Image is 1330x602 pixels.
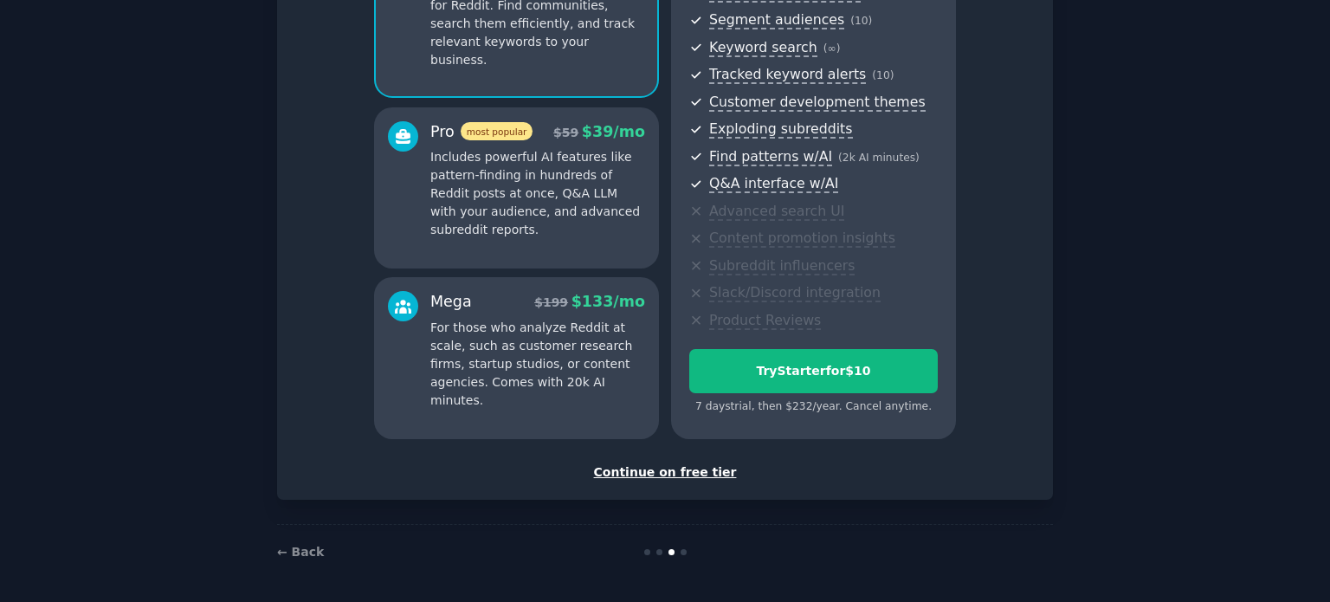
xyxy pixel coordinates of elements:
[850,15,872,27] span: ( 10 )
[838,152,920,164] span: ( 2k AI minutes )
[461,122,533,140] span: most popular
[709,39,817,57] span: Keyword search
[534,295,568,309] span: $ 199
[571,293,645,310] span: $ 133 /mo
[709,312,821,330] span: Product Reviews
[709,66,866,84] span: Tracked keyword alerts
[430,319,645,410] p: For those who analyze Reddit at scale, such as customer research firms, startup studios, or conte...
[430,148,645,239] p: Includes powerful AI features like pattern-finding in hundreds of Reddit posts at once, Q&A LLM w...
[709,284,881,302] span: Slack/Discord integration
[295,463,1035,482] div: Continue on free tier
[709,257,855,275] span: Subreddit influencers
[689,349,938,393] button: TryStarterfor$10
[709,120,852,139] span: Exploding subreddits
[823,42,841,55] span: ( ∞ )
[430,291,472,313] div: Mega
[709,148,832,166] span: Find patterns w/AI
[709,11,844,29] span: Segment audiences
[553,126,578,139] span: $ 59
[277,545,324,559] a: ← Back
[430,121,533,143] div: Pro
[582,123,645,140] span: $ 39 /mo
[690,362,937,380] div: Try Starter for $10
[709,175,838,193] span: Q&A interface w/AI
[709,94,926,112] span: Customer development themes
[689,399,938,415] div: 7 days trial, then $ 232 /year . Cancel anytime.
[709,230,895,248] span: Content promotion insights
[709,203,844,221] span: Advanced search UI
[872,69,894,81] span: ( 10 )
